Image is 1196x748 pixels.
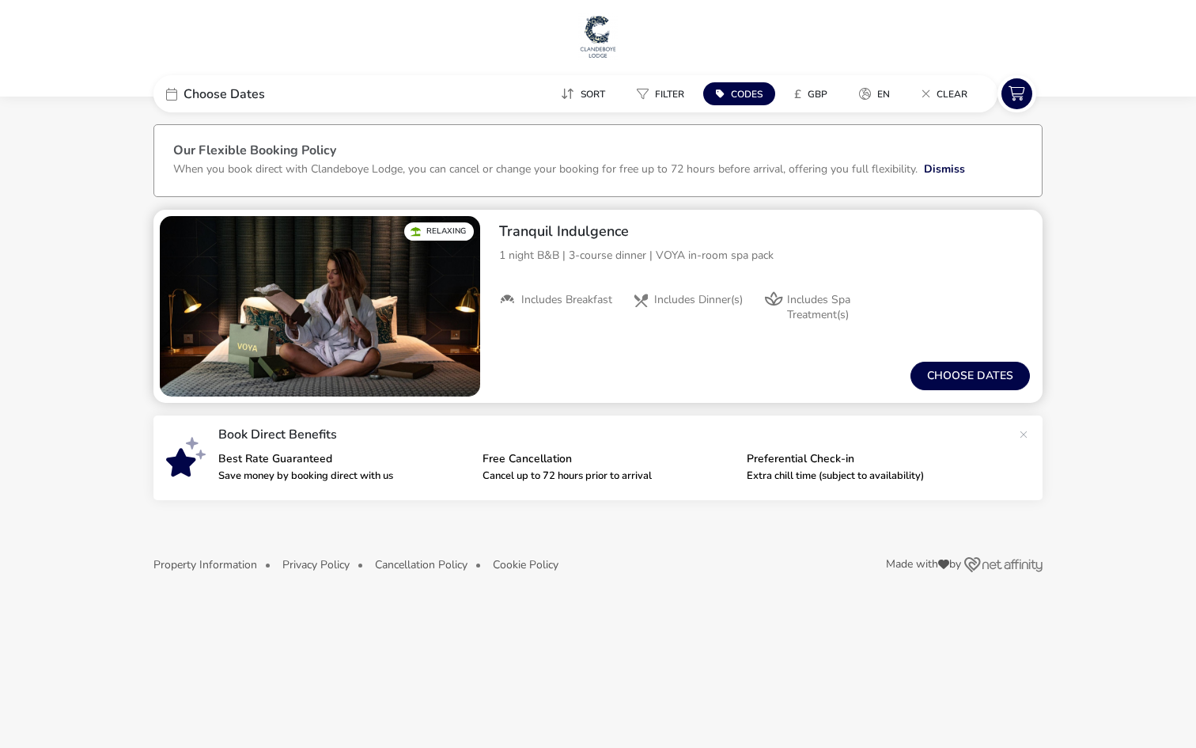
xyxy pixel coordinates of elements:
p: Preferential Check-in [747,454,998,465]
div: Choose Dates [153,75,391,112]
button: Filter [624,82,697,105]
span: GBP [808,88,827,101]
button: en [846,82,903,105]
p: Cancel up to 72 hours prior to arrival [483,471,734,481]
swiper-slide: 1 / 1 [160,216,480,397]
button: Choose dates [910,362,1030,390]
naf-pibe-menu-bar-item: Sort [548,82,624,105]
img: Main Website [578,13,618,60]
button: Privacy Policy [282,559,350,571]
button: Dismiss [924,161,965,177]
p: Free Cancellation [483,454,734,465]
span: Clear [937,88,967,101]
p: When you book direct with Clandeboye Lodge, you can cancel or change your booking for free up to ... [173,161,918,177]
button: Clear [909,82,980,105]
span: Includes Dinner(s) [654,293,743,307]
span: Includes Spa Treatment(s) [787,293,885,321]
button: Property Information [153,559,257,571]
p: Extra chill time (subject to availability) [747,471,998,481]
h2: Tranquil Indulgence [499,222,1030,241]
button: Cookie Policy [493,559,558,571]
p: 1 night B&B | 3-course dinner | VOYA in-room spa pack [499,247,1030,264]
h3: Our Flexible Booking Policy [173,144,1023,161]
span: Includes Breakfast [521,293,612,307]
div: Relaxing [404,222,474,241]
button: Cancellation Policy [375,559,467,571]
p: Book Direct Benefits [218,428,1011,441]
i: £ [794,86,801,102]
naf-pibe-menu-bar-item: en [846,82,909,105]
div: Tranquil Indulgence1 night B&B | 3-course dinner | VOYA in-room spa packIncludes BreakfastInclude... [486,210,1043,335]
span: Choose Dates [184,88,265,101]
span: en [877,88,890,101]
p: Best Rate Guaranteed [218,454,470,465]
span: Codes [731,88,763,101]
span: Made with by [886,559,961,570]
button: Sort [548,82,618,105]
span: Sort [581,88,605,101]
naf-pibe-menu-bar-item: £GBP [782,82,846,105]
span: Filter [655,88,684,101]
naf-pibe-menu-bar-item: Filter [624,82,703,105]
button: £GBP [782,82,840,105]
p: Save money by booking direct with us [218,471,470,481]
naf-pibe-menu-bar-item: Codes [703,82,782,105]
naf-pibe-menu-bar-item: Clear [909,82,986,105]
button: Codes [703,82,775,105]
